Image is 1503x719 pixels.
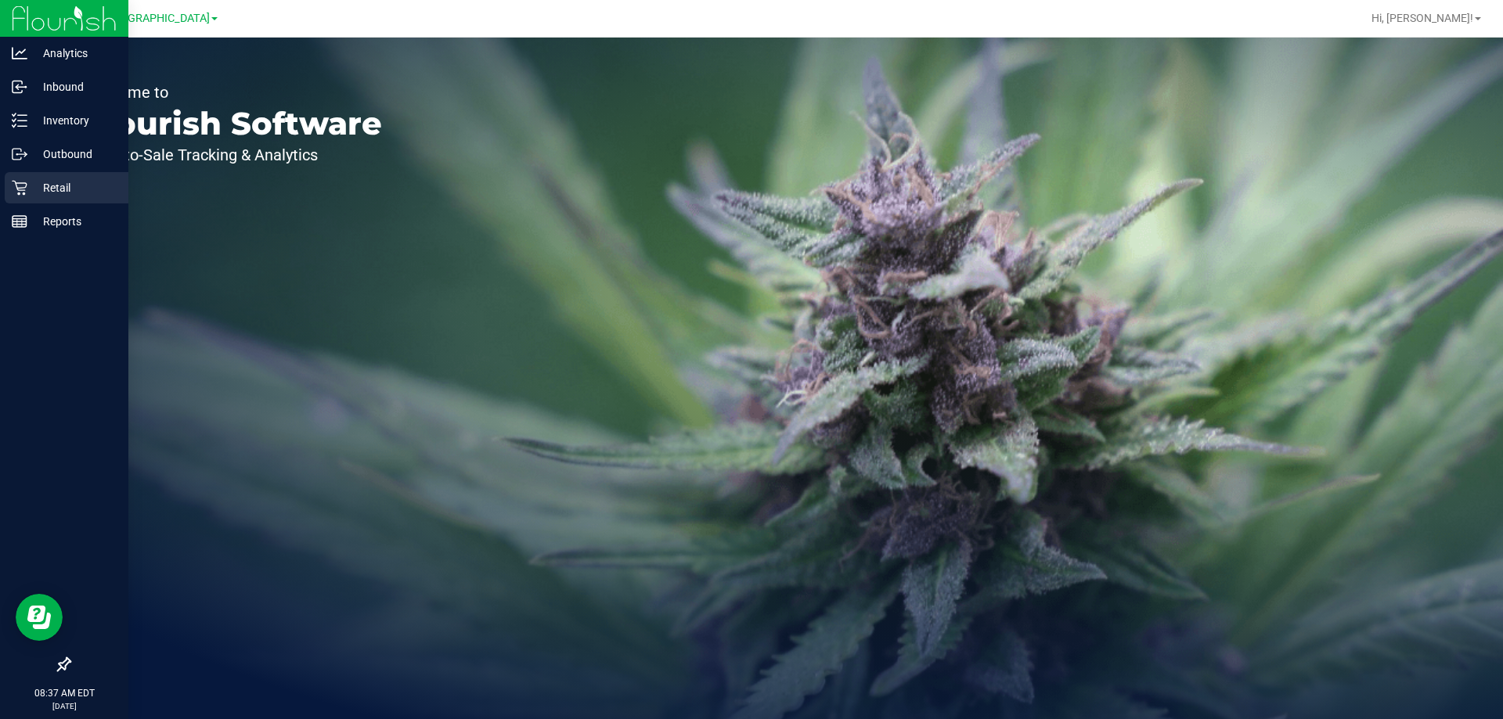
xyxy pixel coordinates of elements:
[16,594,63,641] iframe: Resource center
[12,79,27,95] inline-svg: Inbound
[27,145,121,164] p: Outbound
[12,180,27,196] inline-svg: Retail
[7,686,121,700] p: 08:37 AM EDT
[7,700,121,712] p: [DATE]
[85,147,382,163] p: Seed-to-Sale Tracking & Analytics
[27,111,121,130] p: Inventory
[27,178,121,197] p: Retail
[85,108,382,139] p: Flourish Software
[27,212,121,231] p: Reports
[1371,12,1473,24] span: Hi, [PERSON_NAME]!
[103,12,210,25] span: [GEOGRAPHIC_DATA]
[85,84,382,100] p: Welcome to
[12,45,27,61] inline-svg: Analytics
[12,146,27,162] inline-svg: Outbound
[12,113,27,128] inline-svg: Inventory
[27,44,121,63] p: Analytics
[27,77,121,96] p: Inbound
[12,214,27,229] inline-svg: Reports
